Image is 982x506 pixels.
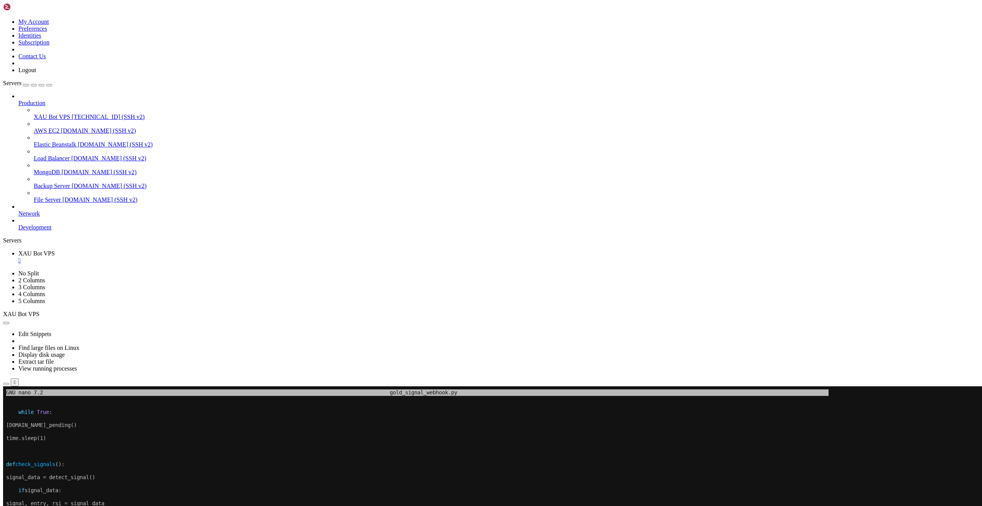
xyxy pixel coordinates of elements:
[18,270,39,277] a: No Split
[34,114,979,120] a: XAU Bot VPS [TECHNICAL_ID] (SSH v2)
[3,3,47,11] img: Shellngn
[15,23,31,29] span: while
[34,114,70,120] span: XAU Bot VPS
[34,127,59,134] span: AWS EC2
[18,32,41,39] a: Identities
[3,114,882,120] x-row: signal, entry, rsi = signal_data
[18,39,49,46] a: Subscription
[3,205,882,212] x-row: main_loop()
[71,155,147,162] span: [DOMAIN_NAME] (SSH v2)
[18,298,45,304] a: 5 Columns
[34,134,979,148] li: Elastic Beanstalk [DOMAIN_NAME] (SSH v2)
[18,210,979,217] a: Network
[72,114,145,120] span: [TECHNICAL_ID] (SSH v2)
[18,365,77,372] a: View running processes
[18,358,54,365] a: Extract tar file
[15,140,28,146] span: else
[34,23,46,29] span: True
[3,3,454,10] span: GNU nano 7.2 gold_signal_webhook.py
[34,141,76,148] span: Elastic Beanstalk
[18,257,979,264] a: 
[18,67,36,73] a: Logout
[18,210,40,217] span: Network
[18,100,45,106] span: Production
[87,447,90,453] div: (26, 68)
[43,192,74,198] span: "__main__"
[34,120,979,134] li: AWS EC2 [DOMAIN_NAME] (SSH v2)
[3,88,882,94] x-row: signal_data = detect_signal()
[18,250,55,257] span: XAU Bot VPS
[18,331,51,337] a: Edit Snippets
[18,291,45,297] a: 4 Columns
[18,224,979,231] a: Development
[34,169,979,176] a: MongoDB [DOMAIN_NAME] (SSH v2)
[34,196,979,203] a: File Server [DOMAIN_NAME] (SSH v2)
[72,183,147,189] span: [DOMAIN_NAME] (SSH v2)
[3,140,882,147] x-row: :
[3,192,9,198] span: if
[3,127,882,134] x-row: send_signal_to_telegram(signal, entry, rsi)
[34,107,979,120] li: XAU Bot VPS [TECHNICAL_ID] (SSH v2)
[18,284,45,290] a: 3 Columns
[34,183,979,190] a: Backup Server [DOMAIN_NAME] (SSH v2)
[63,196,138,203] span: [DOMAIN_NAME] (SSH v2)
[3,179,55,185] span: # === RUN BOT ===
[3,75,12,81] span: def
[34,169,60,175] span: MongoDB
[18,224,51,231] span: Development
[11,378,19,386] button: 
[18,203,979,217] li: Network
[3,153,882,160] x-row: print(f )
[34,148,979,162] li: Load Balancer [DOMAIN_NAME] (SSH v2)
[12,75,52,81] span: check_signals
[3,192,882,199] x-row: __name__ == :
[34,176,979,190] li: Backup Server [DOMAIN_NAME] (SSH v2)
[18,25,47,32] a: Preferences
[14,379,16,385] div: 
[3,80,21,86] span: Servers
[34,183,70,189] span: Backup Server
[34,162,979,176] li: MongoDB [DOMAIN_NAME] (SSH v2)
[18,250,979,264] a: XAU Bot VPS
[61,127,136,134] span: [DOMAIN_NAME] (SSH v2)
[18,344,79,351] a: Find large files on Linux
[34,141,979,148] a: Elastic Beanstalk [DOMAIN_NAME] (SSH v2)
[61,169,137,175] span: [DOMAIN_NAME] (SSH v2)
[3,101,882,107] x-row: signal_data:
[34,155,979,162] a: Load Balancer [DOMAIN_NAME] (SSH v2)
[18,277,45,283] a: 2 Columns
[18,93,979,203] li: Production
[3,75,882,81] x-row: ():
[18,217,979,231] li: Development
[34,155,70,162] span: Load Balancer
[34,196,61,203] span: File Server
[3,237,979,244] div: Servers
[3,49,882,55] x-row: time.sleep(1)
[18,53,46,59] a: Contact Us
[3,36,882,42] x-row: [DOMAIN_NAME]_pending()
[18,351,65,358] a: Display disk usage
[3,447,882,453] x-row: root@ubuntu-2gb-fsn1-1:~#
[18,100,979,107] a: Production
[25,153,209,159] span: "{datetime.utcnow().strftime('%H:%M:%S')} — No valid setup."
[3,311,40,317] span: XAU Bot VPS
[34,127,979,134] a: AWS EC2 [DOMAIN_NAME] (SSH v2)
[34,190,979,203] li: File Server [DOMAIN_NAME] (SSH v2)
[3,80,52,86] a: Servers
[78,141,153,148] span: [DOMAIN_NAME] (SSH v2)
[3,23,882,29] x-row: :
[18,18,49,25] a: My Account
[15,101,21,107] span: if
